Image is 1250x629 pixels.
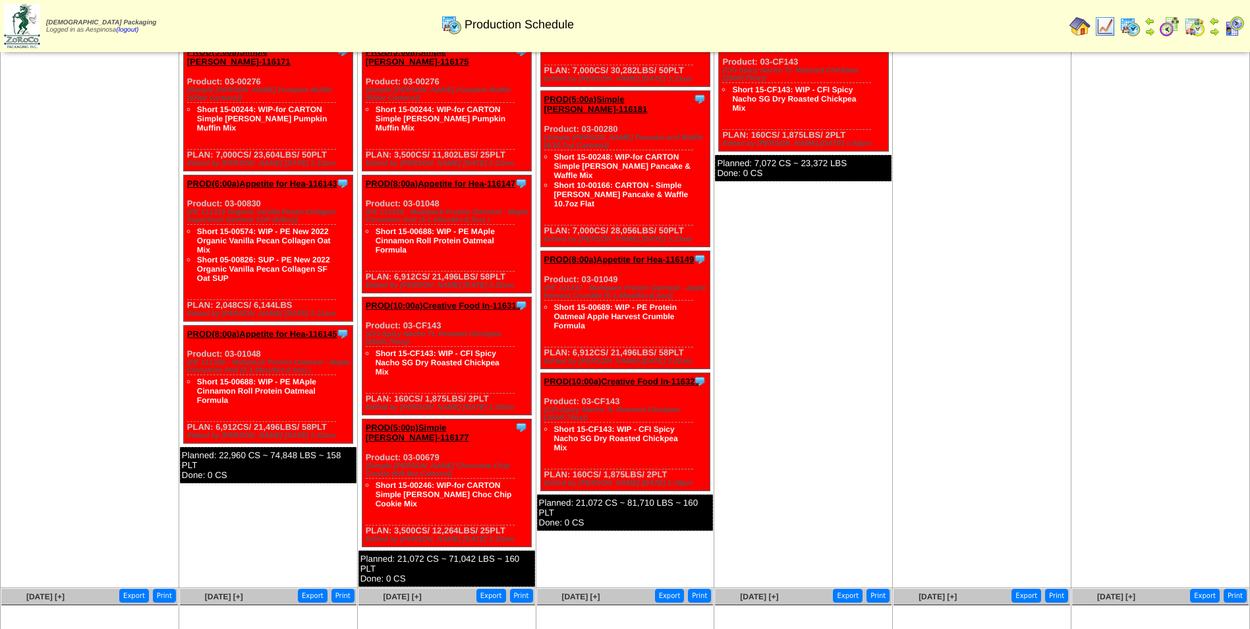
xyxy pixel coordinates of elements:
[366,208,531,224] div: (PE 111336 - Multipack Protein Oatmeal - Maple Cinnamon Roll (5-1.66oz/6ct-8.3oz) )
[722,67,888,82] div: (CFI-Spicy Nacho TL Roasted Chickpea (250/0.75oz))
[366,535,531,543] div: Edited by [PERSON_NAME] [DATE] 3:23am
[732,85,856,113] a: Short 15-CF143: WIP - CFI Spicy Nacho SG Dry Roasted Chickpea Mix
[715,155,892,181] div: Planned: 7,072 CS ~ 23,372 LBS Done: 0 CS
[740,592,778,601] a: [DATE] [+]
[515,299,528,312] img: Tooltip
[187,86,353,102] div: (Simple [PERSON_NAME] Pumpkin Muffin (6/9oz Cartons))
[366,462,531,478] div: (Simple [PERSON_NAME] Chocolate Chip Cookie (6/9.4oz Cartons))
[358,551,535,587] div: Planned: 21,072 CS ~ 71,042 LBS ~ 160 PLT Done: 0 CS
[465,18,574,32] span: Production Schedule
[554,152,691,180] a: Short 15-00248: WIP-for CARTON Simple [PERSON_NAME] Pancake & Waffle Mix
[554,181,689,208] a: Short 10-00166: CARTON - Simple [PERSON_NAME] Pancake & Waffle 10.7oz Flat
[919,592,957,601] a: [DATE] [+]
[197,377,316,405] a: Short 15-00688: WIP - PE MAple Cinnamon Roll Protein Oatmeal Formula
[180,447,356,483] div: Planned: 22,960 CS ~ 74,848 LBS ~ 158 PLT Done: 0 CS
[336,327,349,340] img: Tooltip
[1011,589,1041,603] button: Export
[376,105,505,133] a: Short 15-00244: WIP-for CARTON Simple [PERSON_NAME] Pumpkin Muffin Mix
[1184,16,1205,37] img: calendarinout.gif
[693,374,706,388] img: Tooltip
[476,589,506,603] button: Export
[1120,16,1141,37] img: calendarprod.gif
[298,589,327,603] button: Export
[540,373,710,491] div: Product: 03-CF143 PLAN: 160CS / 1,875LBS / 2PLT
[833,589,863,603] button: Export
[441,14,462,35] img: calendarprod.gif
[46,19,156,34] span: Logged in as Aespinosa
[366,179,516,189] a: PROD(8:00a)Appetite for Hea-116147
[544,94,648,114] a: PROD(5:00a)Simple [PERSON_NAME]-116181
[26,592,65,601] a: [DATE] [+]
[366,423,469,442] a: PROD(5:00p)Simple [PERSON_NAME]-116177
[1094,16,1116,37] img: line_graph.gif
[544,376,700,386] a: PROD(10:00a)Creative Food In-116320
[187,359,353,374] div: (PE 111336 - Multipack Protein Oatmeal - Maple Cinnamon Roll (5-1.66oz/6ct-8.3oz) )
[366,160,531,167] div: Edited by [PERSON_NAME] [DATE] 3:23am
[544,235,710,243] div: Edited by [PERSON_NAME] [DATE] 3:23am
[1069,16,1091,37] img: home.gif
[1190,589,1220,603] button: Export
[1209,26,1220,37] img: arrowright.gif
[187,179,337,189] a: PROD(6:00a)Appetite for Hea-116143
[376,481,512,508] a: Short 15-00246: WIP-for CARTON Simple [PERSON_NAME] Choc Chip Cookie Mix
[197,227,331,255] a: Short 15-00574: WIP - PE New 2022 Organic Vanilla Pecan Collagen Oat Mix
[688,589,711,603] button: Print
[187,160,353,167] div: Edited by [PERSON_NAME] [DATE] 3:23am
[1097,592,1135,601] a: [DATE] [+]
[510,589,533,603] button: Print
[1145,16,1155,26] img: arrowleft.gif
[537,494,714,531] div: Planned: 21,072 CS ~ 81,710 LBS ~ 160 PLT Done: 0 CS
[197,255,330,283] a: Short 05-00826: SUP - PE New 2022 Organic Vanilla Pecan Collagen SF Oat SUP
[544,284,710,300] div: (PE 111337 - Multipack Protein Oatmeal - Apple Harvest Crumble (5-1.66oz/6ct-8.3oz))
[4,4,40,48] img: zoroco-logo-small.webp
[362,419,531,547] div: Product: 03-00679 PLAN: 3,500CS / 12,264LBS / 25PLT
[366,404,531,411] div: Edited by [PERSON_NAME] [DATE] 1:40pm
[366,330,531,346] div: (CFI-Spicy Nacho TL Roasted Chickpea (250/0.75oz))
[1159,16,1180,37] img: calendarblend.gif
[1224,16,1245,37] img: calendarcustomer.gif
[366,282,531,289] div: Edited by [PERSON_NAME] [DATE] 3:22am
[336,177,349,190] img: Tooltip
[655,589,685,603] button: Export
[544,479,710,487] div: Edited by [PERSON_NAME] [DATE] 1:39pm
[362,175,531,293] div: Product: 03-01048 PLAN: 6,912CS / 21,496LBS / 58PLT
[183,44,353,171] div: Product: 03-00276 PLAN: 7,000CS / 23,604LBS / 50PLT
[183,175,353,322] div: Product: 03-00830 PLAN: 2,048CS / 6,144LBS
[540,91,710,247] div: Product: 03-00280 PLAN: 7,000CS / 28,056LBS / 50PLT
[187,432,353,440] div: Edited by [PERSON_NAME] [DATE] 3:22am
[561,592,600,601] a: [DATE] [+]
[205,592,243,601] a: [DATE] [+]
[540,251,710,369] div: Product: 03-01049 PLAN: 6,912CS / 21,496LBS / 58PLT
[554,303,677,330] a: Short 15-00689: WIP - PE Protein Oatmeal Apple Harvest Crumble Formula
[366,86,531,102] div: (Simple [PERSON_NAME] Pumpkin Muffin (6/9oz Cartons))
[183,326,353,444] div: Product: 03-01048 PLAN: 6,912CS / 21,496LBS / 58PLT
[1045,589,1068,603] button: Print
[384,592,422,601] a: [DATE] [+]
[197,105,327,133] a: Short 15-00244: WIP-for CARTON Simple [PERSON_NAME] Pumpkin Muffin Mix
[187,310,353,318] div: Edited by [PERSON_NAME] [DATE] 3:21am
[1145,26,1155,37] img: arrowright.gif
[46,19,156,26] span: [DEMOGRAPHIC_DATA] Packaging
[554,425,678,452] a: Short 15-CF143: WIP - CFI Spicy Nacho SG Dry Roasted Chickpea Mix
[116,26,138,34] a: (logout)
[1224,589,1247,603] button: Print
[376,349,499,376] a: Short 15-CF143: WIP - CFI Spicy Nacho SG Dry Roasted Chickpea Mix
[331,589,355,603] button: Print
[515,177,528,190] img: Tooltip
[362,44,531,171] div: Product: 03-00276 PLAN: 3,500CS / 11,802LBS / 25PLT
[544,75,710,83] div: Edited by [PERSON_NAME] [DATE] 3:23am
[544,357,710,365] div: Edited by [PERSON_NAME] [DATE] 3:22am
[119,589,149,603] button: Export
[187,329,337,339] a: PROD(8:00a)Appetite for Hea-116145
[693,253,706,266] img: Tooltip
[719,34,888,152] div: Product: 03-CF143 PLAN: 160CS / 1,875LBS / 2PLT
[722,140,888,148] div: Edited by [PERSON_NAME] [DATE] 1:40pm
[362,297,531,415] div: Product: 03-CF143 PLAN: 160CS / 1,875LBS / 2PLT
[515,421,528,434] img: Tooltip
